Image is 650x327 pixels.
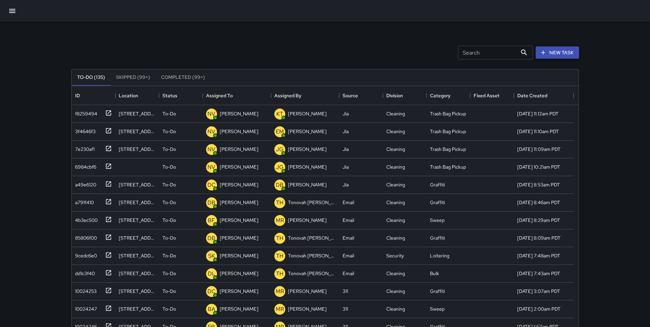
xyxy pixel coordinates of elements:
div: 628 Natoma Street [119,252,156,259]
p: [PERSON_NAME] [288,305,327,312]
p: To-Do [162,146,176,153]
div: Sweep [430,217,445,224]
div: 7e230af1 [72,143,95,153]
p: NV [207,145,215,154]
p: Tonovah [PERSON_NAME] [288,270,336,277]
div: Assigned By [274,86,301,105]
div: 228 Clara Street [119,288,156,295]
div: Category [430,86,450,105]
div: Date Created [517,86,547,105]
p: MR [276,305,284,313]
p: To-Do [162,270,176,277]
button: Completed (99+) [156,69,211,86]
div: Cleaning [386,163,405,170]
div: 10024247 [72,303,97,312]
div: Graffiti [430,199,445,206]
p: To-Do [162,199,176,206]
div: 8/13/2025, 11:12am PDT [517,110,559,117]
p: To-Do [162,163,176,170]
div: Assigned To [206,86,233,105]
div: Cleaning [386,234,405,241]
p: JG [276,163,284,171]
div: Bulk [430,270,439,277]
div: Date Created [514,86,574,105]
div: Jia [343,181,349,188]
div: Email [343,270,354,277]
p: [PERSON_NAME] [220,252,258,259]
button: New Task [536,46,579,59]
p: To-Do [162,217,176,224]
div: Email [343,252,354,259]
div: 170 Harriet Street [119,234,156,241]
p: [PERSON_NAME] [220,163,258,170]
div: Status [162,86,177,105]
div: 311 [343,288,348,295]
p: DB [207,234,215,242]
div: 8/13/2025, 11:10am PDT [517,128,559,135]
div: Email [343,217,354,224]
div: Fixed Asset [474,86,500,105]
div: Location [115,86,159,105]
div: 155 Harriet Street [119,305,156,312]
p: [PERSON_NAME] [288,217,327,224]
p: [PERSON_NAME] [220,305,258,312]
div: Sweep [430,305,445,312]
div: 8/13/2025, 11:09am PDT [517,146,561,153]
div: 9cedc6e0 [72,250,97,259]
div: ID [72,86,115,105]
div: f8259494 [72,108,97,117]
p: BA [208,305,215,313]
p: To-Do [162,128,176,135]
p: TH [276,234,284,242]
div: 8/13/2025, 7:43am PDT [517,270,560,277]
div: Cleaning [386,110,405,117]
div: Graffiti [430,234,445,241]
p: Tonovah [PERSON_NAME] [288,252,336,259]
p: DC [207,287,216,296]
div: ID [75,86,80,105]
div: 8/13/2025, 8:53am PDT [517,181,560,188]
div: Trash Bag Pickup [430,163,466,170]
div: Jia [343,128,349,135]
div: Location [119,86,138,105]
div: Source [343,86,358,105]
div: a791f410 [72,196,94,206]
div: 8/13/2025, 7:48am PDT [517,252,560,259]
p: [PERSON_NAME] [288,128,327,135]
p: BF [208,216,215,225]
div: 85806f00 [72,232,97,241]
div: Graffiti [430,288,445,295]
p: [PERSON_NAME] [220,128,258,135]
div: 8/13/2025, 2:00am PDT [517,305,561,312]
div: 161 Fourth Street [119,181,156,188]
div: a49e6120 [72,179,96,188]
div: Jia [343,163,349,170]
div: Cleaning [386,128,405,135]
div: 6984cbf6 [72,161,96,170]
div: Trash Bag Pickup [430,110,466,117]
div: Division [386,86,403,105]
p: [PERSON_NAME] [220,288,258,295]
div: Graffiti [430,181,445,188]
div: 240 10th Street [119,199,156,206]
div: Fixed Asset [470,86,514,105]
p: To-Do [162,110,176,117]
p: To-Do [162,181,176,188]
div: Cleaning [386,199,405,206]
p: [PERSON_NAME] [220,234,258,241]
div: Jia [343,110,349,117]
p: TH [276,270,284,278]
div: Email [343,234,354,241]
div: Source [339,86,383,105]
p: TH [276,252,284,260]
p: [PERSON_NAME] [288,163,327,170]
p: DC [207,181,216,189]
div: Cleaning [386,217,405,224]
p: [PERSON_NAME] [288,288,327,295]
p: NV [207,110,215,118]
p: [PERSON_NAME] [220,110,258,117]
p: To-Do [162,288,176,295]
div: 1070 Howard Street [119,110,156,117]
div: 10024253 [72,285,97,295]
p: [PERSON_NAME] [288,110,327,117]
